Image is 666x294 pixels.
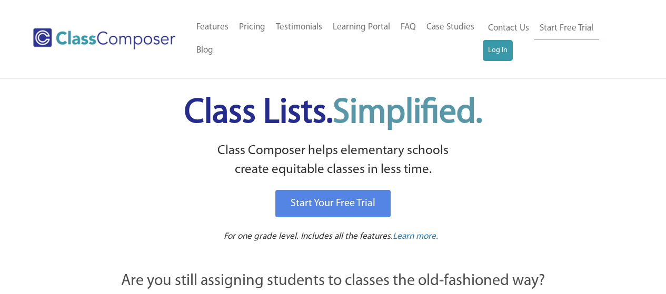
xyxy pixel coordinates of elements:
[191,16,234,39] a: Features
[534,17,599,40] a: Start Free Trial
[483,17,534,40] a: Contact Us
[421,16,480,39] a: Case Studies
[483,17,625,61] nav: Header Menu
[483,40,513,61] a: Log In
[271,16,327,39] a: Testimonials
[63,141,603,180] p: Class Composer helps elementary schools create equitable classes in less time.
[393,232,438,241] span: Learn more.
[65,270,602,293] p: Are you still assigning students to classes the old-fashioned way?
[393,230,438,244] a: Learn more.
[327,16,395,39] a: Learning Portal
[184,96,482,130] span: Class Lists.
[191,16,483,62] nav: Header Menu
[291,198,375,209] span: Start Your Free Trial
[224,232,393,241] span: For one grade level. Includes all the features.
[191,39,218,62] a: Blog
[234,16,271,39] a: Pricing
[275,190,391,217] a: Start Your Free Trial
[395,16,421,39] a: FAQ
[33,28,175,49] img: Class Composer
[333,96,482,130] span: Simplified.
